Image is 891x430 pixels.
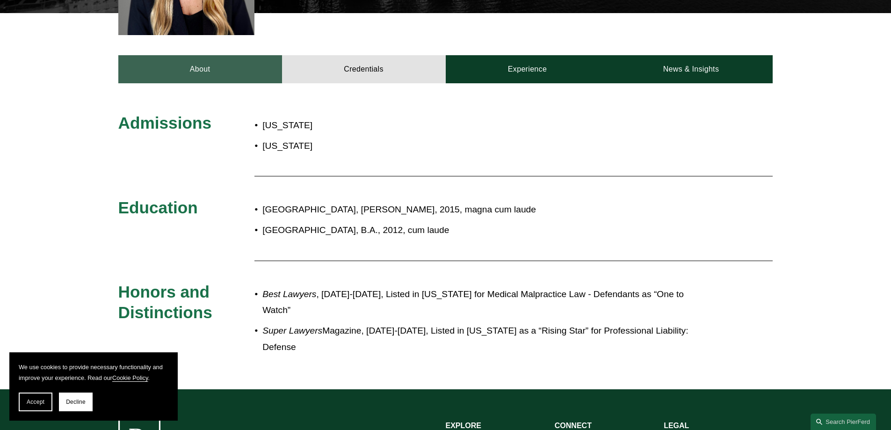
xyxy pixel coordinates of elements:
[811,414,876,430] a: Search this site
[262,117,500,134] p: [US_STATE]
[118,55,282,83] a: About
[66,399,86,405] span: Decline
[609,55,773,83] a: News & Insights
[19,362,168,383] p: We use cookies to provide necessary functionality and improve your experience. Read our .
[9,352,178,421] section: Cookie banner
[262,138,500,154] p: [US_STATE]
[262,289,316,299] em: Best Lawyers
[118,114,211,132] span: Admissions
[446,55,609,83] a: Experience
[112,374,148,381] a: Cookie Policy
[282,55,446,83] a: Credentials
[118,283,214,321] span: Honors and Distinctions
[664,422,689,430] strong: LEGAL
[19,393,52,411] button: Accept
[262,323,691,355] p: Magazine, [DATE]-[DATE], Listed in [US_STATE] as a “Rising Star” for Professional Liability: Defense
[27,399,44,405] span: Accept
[118,198,198,217] span: Education
[262,286,691,319] p: , [DATE]-[DATE], Listed in [US_STATE] for Medical Malpractice Law - Defendants as “One to Watch”
[446,422,481,430] strong: EXPLORE
[59,393,93,411] button: Decline
[262,222,691,239] p: [GEOGRAPHIC_DATA], B.A., 2012, cum laude
[262,202,691,218] p: [GEOGRAPHIC_DATA], [PERSON_NAME], 2015, magna cum laude
[262,326,322,335] em: Super Lawyers
[555,422,592,430] strong: CONNECT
